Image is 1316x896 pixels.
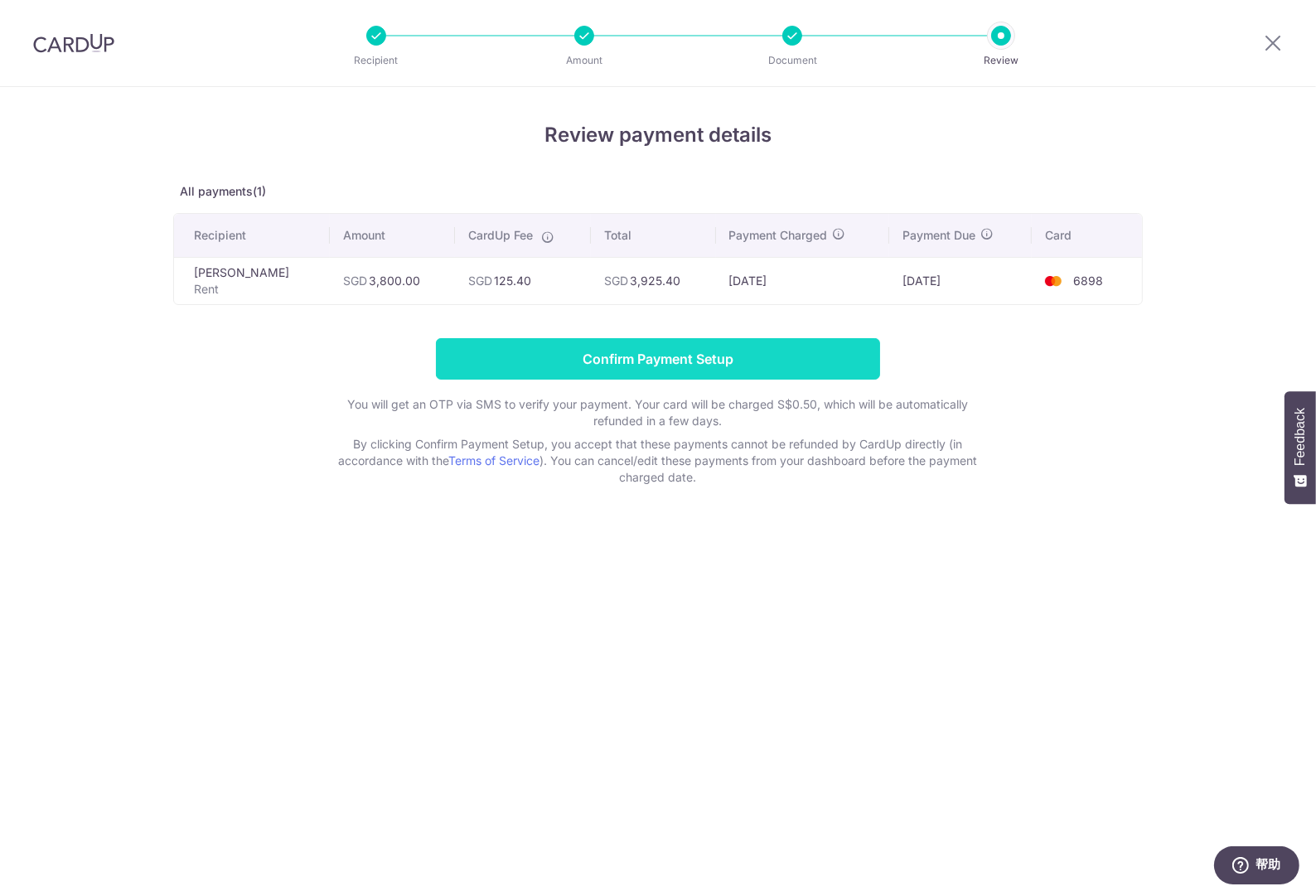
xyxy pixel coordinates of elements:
th: Total [591,214,715,257]
td: [PERSON_NAME] [174,257,330,304]
p: You will get an OTP via SMS to verify your payment. Your card will be charged S$0.50, which will ... [327,396,989,429]
button: Feedback - Show survey [1285,391,1316,504]
p: Review [940,52,1062,69]
span: 6898 [1073,274,1103,288]
th: Amount [330,214,455,257]
p: Rent [194,281,317,298]
p: All payments(1) [173,183,1143,200]
th: Recipient [174,214,330,257]
h4: Review payment details [173,120,1143,150]
span: SGD [343,274,367,288]
td: 125.40 [455,257,592,304]
span: SGD [604,274,628,288]
td: 3,800.00 [330,257,455,304]
p: By clicking Confirm Payment Setup, you accept that these payments cannot be refunded by CardUp di... [327,436,989,486]
span: Feedback [1293,408,1308,466]
img: <span class="translation_missing" title="translation missing: en.account_steps.new_confirm_form.b... [1037,271,1070,291]
span: CardUp Fee [468,227,533,244]
input: Confirm Payment Setup [436,338,880,380]
td: [DATE] [889,257,1032,304]
p: Recipient [315,52,438,69]
p: Amount [523,52,646,69]
img: CardUp [33,33,114,53]
th: Card [1032,214,1142,257]
p: Document [731,52,854,69]
iframe: 打开一个小组件，您可以在其中找到更多信息 [1213,846,1299,888]
span: SGD [468,274,492,288]
td: 3,925.40 [591,257,715,304]
span: Payment Due [902,227,975,244]
a: Terms of Service [449,453,540,467]
span: Payment Charged [729,227,828,244]
td: [DATE] [716,257,889,304]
